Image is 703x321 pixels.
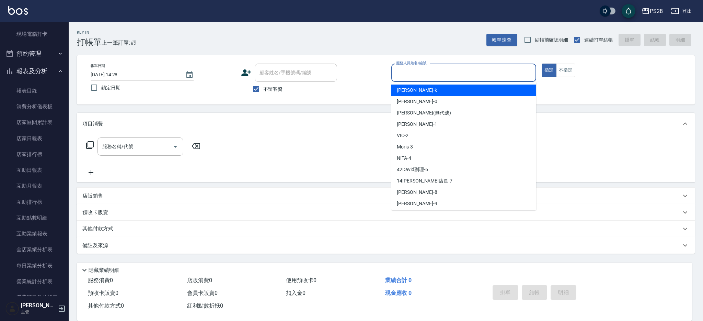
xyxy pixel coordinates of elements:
p: 項目消費 [82,120,103,128]
p: 其他付款方式 [82,225,117,233]
span: 結帳前確認明細 [535,36,568,44]
a: 營業項目月分析表 [3,289,66,305]
span: 服務消費 0 [88,277,113,284]
a: 店家排行榜 [3,146,66,162]
div: 備註及來源 [77,237,695,254]
div: 預收卡販賣 [77,204,695,221]
span: 預收卡販賣 0 [88,290,118,296]
button: 帳單速查 [486,34,517,46]
span: [PERSON_NAME] -8 [397,189,437,196]
p: 主管 [21,309,56,315]
span: 上一筆訂單:#9 [102,38,137,47]
span: 扣入金 0 [286,290,306,296]
button: Open [170,141,181,152]
a: 報表目錄 [3,83,66,99]
button: 指定 [542,64,556,77]
button: save [622,4,635,18]
label: 帳單日期 [91,63,105,68]
p: 隱藏業績明細 [89,267,119,274]
label: 服務人員姓名/編號 [396,60,426,66]
img: Logo [8,6,28,15]
span: 紅利點數折抵 0 [187,302,223,309]
span: NITA -4 [397,155,411,162]
span: [PERSON_NAME] -1 [397,121,437,128]
p: 備註及來源 [82,242,108,249]
button: Choose date, selected date is 2025-08-25 [181,67,198,83]
span: 連續打單結帳 [584,36,613,44]
span: [PERSON_NAME] -9 [397,200,437,207]
span: 使用預收卡 0 [286,277,316,284]
a: 互助日報表 [3,162,66,178]
a: 全店業績分析表 [3,242,66,257]
span: 現金應收 0 [385,290,412,296]
span: VIC -2 [397,132,408,139]
input: YYYY/MM/DD hh:mm [91,69,178,80]
h5: [PERSON_NAME] [21,302,56,309]
span: Moris -3 [397,143,413,151]
a: 營業統計分析表 [3,274,66,289]
span: 店販消費 0 [187,277,212,284]
span: 42David副理 -6 [397,166,428,173]
a: 互助排行榜 [3,194,66,210]
img: Person [5,302,19,316]
h2: Key In [77,30,102,35]
button: 登出 [668,5,695,18]
p: 預收卡販賣 [82,209,108,216]
a: 互助業績報表 [3,226,66,242]
div: 其他付款方式 [77,221,695,237]
span: [PERSON_NAME] (無代號) [397,109,451,117]
a: 消費分析儀表板 [3,99,66,114]
a: 互助點數明細 [3,210,66,226]
span: [PERSON_NAME] -k [397,87,437,94]
button: 不指定 [556,64,575,77]
span: 14[PERSON_NAME]店長 -7 [397,177,452,185]
button: 報表及分析 [3,62,66,80]
div: 店販銷售 [77,188,695,204]
a: 店家區間累計表 [3,114,66,130]
span: 不留客資 [263,86,283,93]
p: 店販銷售 [82,192,103,200]
h3: 打帳單 [77,37,102,47]
a: 現場電腦打卡 [3,26,66,42]
button: PS28 [639,4,666,18]
div: PS28 [650,7,663,15]
a: 每日業績分析表 [3,258,66,274]
div: 項目消費 [77,113,695,135]
button: 預約管理 [3,45,66,63]
span: 其他付款方式 0 [88,302,124,309]
span: 會員卡販賣 0 [187,290,218,296]
span: 業績合計 0 [385,277,412,284]
a: 店家日報表 [3,131,66,146]
a: 互助月報表 [3,178,66,194]
span: 鎖定日期 [101,84,120,91]
span: [PERSON_NAME] -0 [397,98,437,105]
